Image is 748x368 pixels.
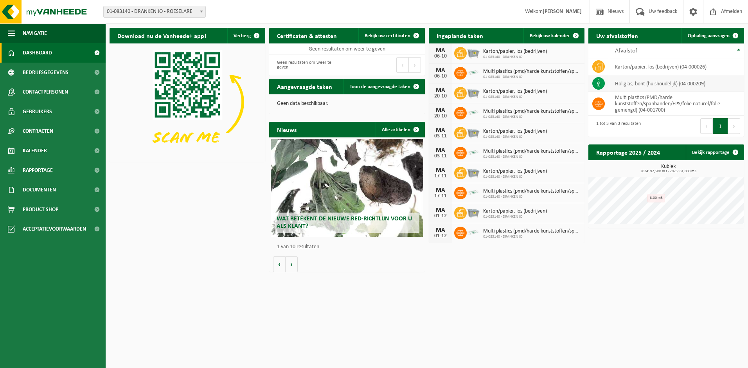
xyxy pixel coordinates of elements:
[433,54,448,59] div: 06-10
[592,170,744,173] span: 2024: 92,500 m3 - 2025: 61,000 m3
[269,79,340,94] h2: Aangevraagde taken
[523,28,584,43] a: Bekijk uw kalender
[686,144,743,160] a: Bekijk rapportage
[269,43,425,54] td: Geen resultaten om weer te geven
[110,28,214,43] h2: Download nu de Vanheede+ app!
[23,23,47,43] span: Navigatie
[433,107,448,114] div: MA
[483,108,581,115] span: Multi plastics (pmd/harde kunststoffen/spanbanden/eps/folie naturel/folie gemeng...
[273,256,286,272] button: Vorige
[273,56,343,74] div: Geen resultaten om weer te geven
[483,235,581,239] span: 01-083140 - DRANKEN JO
[433,153,448,159] div: 03-11
[103,6,206,18] span: 01-083140 - DRANKEN JO - ROESELARE
[433,94,448,99] div: 20-10
[467,66,480,79] img: LP-SK-00500-LPE-16
[433,187,448,193] div: MA
[700,118,713,134] button: Previous
[433,74,448,79] div: 06-10
[23,219,86,239] span: Acceptatievoorwaarden
[23,82,68,102] span: Contactpersonen
[609,92,744,115] td: multi plastics (PMD/harde kunststoffen/spanbanden/EPS/folie naturel/folie gemengd) (04-001700)
[592,117,641,135] div: 1 tot 3 van 3 resultaten
[376,122,424,137] a: Alle artikelen
[23,63,68,82] span: Bedrijfsgegevens
[23,102,52,121] span: Gebruikers
[433,67,448,74] div: MA
[530,33,570,38] span: Bekijk uw kalender
[609,75,744,92] td: hol glas, bont (huishoudelijk) (04-000209)
[713,118,728,134] button: 1
[433,227,448,233] div: MA
[277,244,421,250] p: 1 van 10 resultaten
[483,188,581,195] span: Multi plastics (pmd/harde kunststoffen/spanbanden/eps/folie naturel/folie gemeng...
[483,88,547,95] span: Karton/papier, los (bedrijven)
[433,147,448,153] div: MA
[433,114,448,119] div: 20-10
[588,28,646,43] h2: Uw afvalstoffen
[433,127,448,133] div: MA
[483,135,547,139] span: 01-083140 - DRANKEN JO
[433,133,448,139] div: 03-11
[483,69,581,75] span: Multi plastics (pmd/harde kunststoffen/spanbanden/eps/folie naturel/folie gemeng...
[483,215,547,219] span: 01-083140 - DRANKEN JO
[592,164,744,173] h3: Kubiek
[396,57,409,73] button: Previous
[467,126,480,139] img: WB-2500-GAL-GY-01
[483,208,547,215] span: Karton/papier, los (bedrijven)
[433,173,448,179] div: 17-11
[483,75,581,79] span: 01-083140 - DRANKEN JO
[483,95,547,99] span: 01-083140 - DRANKEN JO
[615,48,637,54] span: Afvalstof
[483,148,581,155] span: Multi plastics (pmd/harde kunststoffen/spanbanden/eps/folie naturel/folie gemeng...
[483,175,547,179] span: 01-083140 - DRANKEN JO
[647,194,665,202] div: 8,00 m3
[467,166,480,179] img: WB-2500-GAL-GY-01
[467,225,480,239] img: LP-SK-00500-LPE-16
[483,55,547,60] span: 01-083140 - DRANKEN JO
[728,118,740,134] button: Next
[467,206,480,219] img: WB-2500-GAL-GY-01
[467,86,480,99] img: WB-2500-GAL-GY-01
[286,256,298,272] button: Volgende
[467,186,480,199] img: LP-SK-00500-LPE-16
[350,84,410,89] span: Toon de aangevraagde taken
[483,228,581,235] span: Multi plastics (pmd/harde kunststoffen/spanbanden/eps/folie naturel/folie gemeng...
[467,106,480,119] img: LP-SK-00500-LPE-16
[23,121,53,141] span: Contracten
[543,9,582,14] strong: [PERSON_NAME]
[365,33,410,38] span: Bekijk uw certificaten
[483,168,547,175] span: Karton/papier, los (bedrijven)
[467,46,480,59] img: WB-2500-GAL-GY-01
[483,155,581,159] span: 01-083140 - DRANKEN JO
[409,57,421,73] button: Next
[227,28,264,43] button: Verberg
[483,49,547,55] span: Karton/papier, los (bedrijven)
[23,141,47,161] span: Kalender
[271,139,423,237] a: Wat betekent de nieuwe RED-richtlijn voor u als klant?
[23,43,52,63] span: Dashboard
[483,128,547,135] span: Karton/papier, los (bedrijven)
[429,28,491,43] h2: Ingeplande taken
[269,28,345,43] h2: Certificaten & attesten
[433,233,448,239] div: 01-12
[104,6,205,17] span: 01-083140 - DRANKEN JO - ROESELARE
[483,115,581,119] span: 01-083140 - DRANKEN JO
[433,213,448,219] div: 01-12
[688,33,730,38] span: Ophaling aanvragen
[483,195,581,199] span: 01-083140 - DRANKEN JO
[23,161,53,180] span: Rapportage
[433,167,448,173] div: MA
[277,101,417,106] p: Geen data beschikbaar.
[467,146,480,159] img: LP-SK-00500-LPE-16
[681,28,743,43] a: Ophaling aanvragen
[433,193,448,199] div: 17-11
[609,58,744,75] td: karton/papier, los (bedrijven) (04-000026)
[588,144,668,160] h2: Rapportage 2025 / 2024
[433,47,448,54] div: MA
[23,200,58,219] span: Product Shop
[433,87,448,94] div: MA
[277,216,412,229] span: Wat betekent de nieuwe RED-richtlijn voor u als klant?
[269,122,304,137] h2: Nieuws
[358,28,424,43] a: Bekijk uw certificaten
